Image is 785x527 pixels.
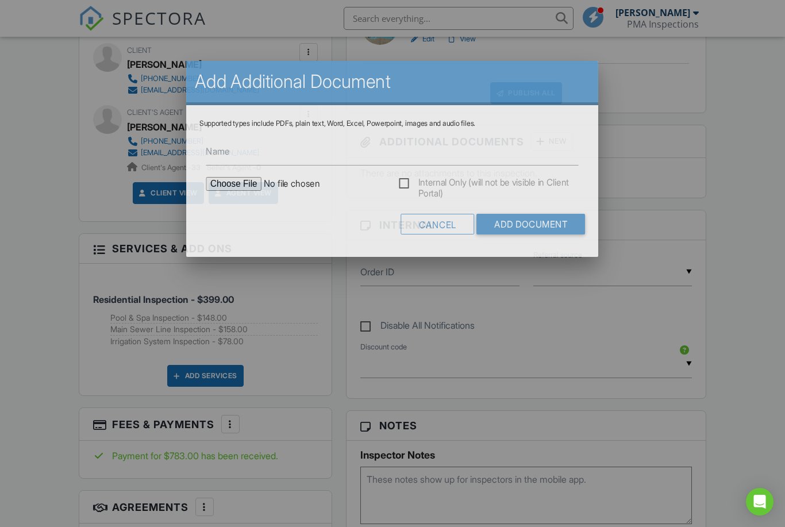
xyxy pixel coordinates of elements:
input: Add Document [477,214,586,234]
label: Name [206,145,230,157]
h2: Add Additional Document [195,70,590,93]
div: Supported types include PDFs, plain text, Word, Excel, Powerpoint, images and audio files. [199,119,585,128]
div: Open Intercom Messenger [746,488,774,516]
div: Cancel [401,214,475,234]
label: Internal Only (will not be visible in Client Portal) [399,177,579,191]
